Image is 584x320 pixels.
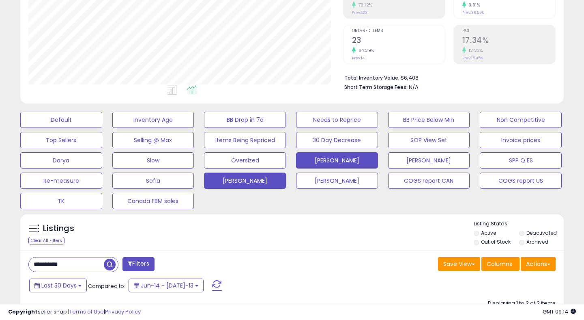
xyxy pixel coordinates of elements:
b: Short Term Storage Fees: [344,84,408,91]
span: Ordered Items [352,29,445,33]
a: Privacy Policy [105,308,141,316]
small: Prev: 14 [352,56,365,61]
button: COGS report US [480,173,562,189]
button: Selling @ Max [112,132,194,148]
div: Displaying 1 to 2 of 2 items [488,300,556,307]
small: Prev: 36.57% [462,10,484,15]
span: Jun-14 - [DATE]-13 [141,281,193,290]
button: BB Drop in 7d [204,112,286,128]
div: Clear All Filters [28,237,64,244]
button: SOP View Set [388,132,470,148]
span: N/A [409,83,419,91]
button: TK [20,193,102,209]
button: Inventory Age [112,112,194,128]
button: Darya [20,152,102,169]
button: Non Competitive [480,112,562,128]
button: Invoice prices [480,132,562,148]
a: Terms of Use [69,308,104,316]
button: Re-measure [20,173,102,189]
small: 79.12% [356,2,372,8]
small: Prev: 15.45% [462,56,483,61]
p: Listing States: [474,220,564,228]
button: Last 30 Days [29,279,87,292]
label: Archived [526,238,548,245]
button: Save View [438,257,480,271]
button: SPP Q ES [480,152,562,169]
button: Actions [521,257,556,271]
small: 3.91% [466,2,480,8]
b: Total Inventory Value: [344,74,399,81]
span: Last 30 Days [41,281,77,290]
button: Filters [122,257,154,271]
label: Active [481,229,496,236]
label: Out of Stock [481,238,511,245]
button: BB Price Below Min [388,112,470,128]
span: 2025-08-13 09:14 GMT [543,308,576,316]
span: ROI [462,29,555,33]
button: 30 Day Decrease [296,132,378,148]
button: Default [20,112,102,128]
button: Items Being Repriced [204,132,286,148]
button: Columns [481,257,520,271]
button: Needs to Reprice [296,112,378,128]
label: Deactivated [526,229,557,236]
small: 64.29% [356,48,374,54]
span: Columns [487,260,512,268]
h2: 23 [352,36,445,47]
small: Prev: $231 [352,10,369,15]
small: 12.23% [466,48,483,54]
button: [PERSON_NAME] [296,173,378,189]
button: Jun-14 - [DATE]-13 [129,279,204,292]
h5: Listings [43,223,74,234]
div: seller snap | | [8,308,141,316]
button: Top Sellers [20,132,102,148]
button: [PERSON_NAME] [296,152,378,169]
strong: Copyright [8,308,38,316]
span: Compared to: [88,282,125,290]
button: [PERSON_NAME] [388,152,470,169]
button: Sofia [112,173,194,189]
button: [PERSON_NAME] [204,173,286,189]
button: Slow [112,152,194,169]
h2: 17.34% [462,36,555,47]
li: $6,408 [344,72,550,82]
button: Canada FBM sales [112,193,194,209]
button: COGS report CAN [388,173,470,189]
button: Oversized [204,152,286,169]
